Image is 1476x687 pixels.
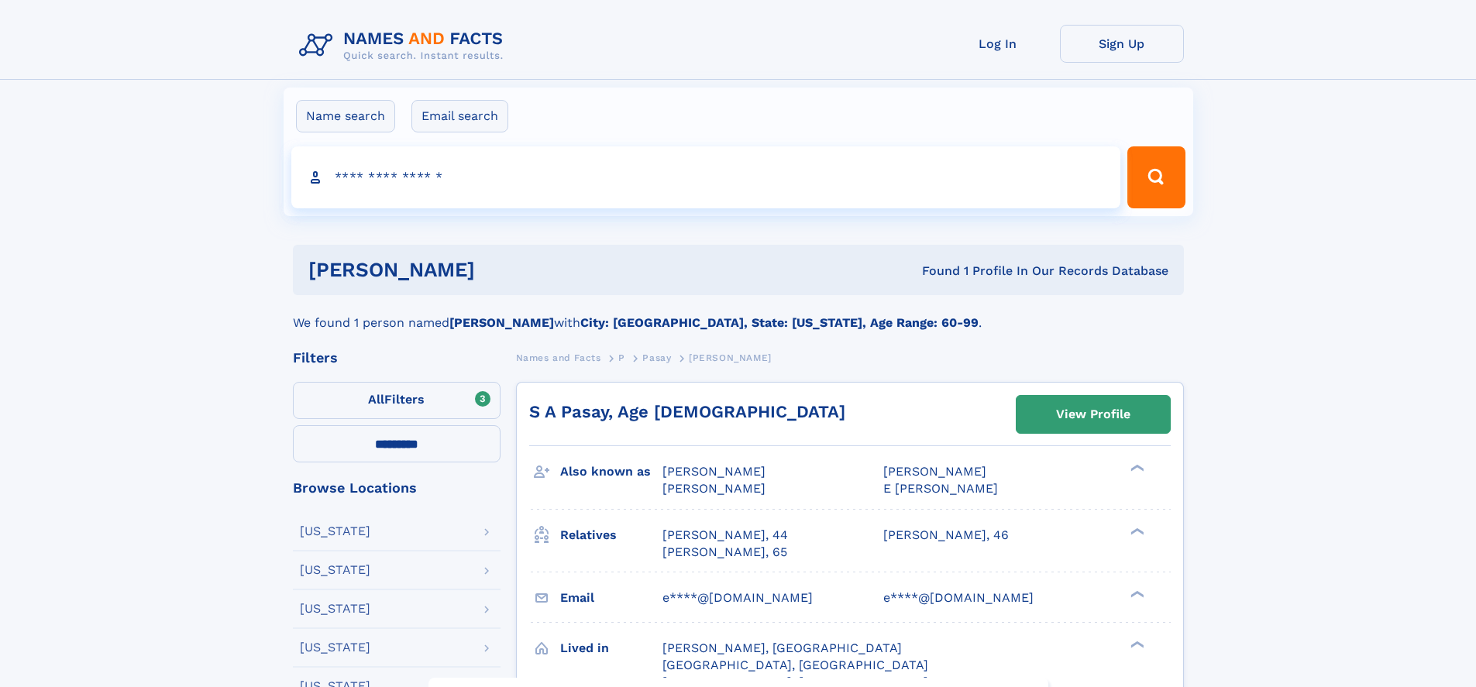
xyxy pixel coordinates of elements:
label: Filters [293,382,501,419]
button: Search Button [1127,146,1185,208]
div: ❯ [1127,526,1145,536]
a: S A Pasay, Age [DEMOGRAPHIC_DATA] [529,402,845,421]
div: [US_STATE] [300,641,370,654]
div: Found 1 Profile In Our Records Database [698,263,1168,280]
h3: Email [560,585,662,611]
div: We found 1 person named with . [293,295,1184,332]
span: [PERSON_NAME] [662,481,766,496]
span: Pasay [642,352,671,363]
a: Sign Up [1060,25,1184,63]
a: [PERSON_NAME], 46 [883,527,1009,544]
div: [US_STATE] [300,525,370,538]
div: [US_STATE] [300,603,370,615]
div: Filters [293,351,501,365]
span: [GEOGRAPHIC_DATA], [GEOGRAPHIC_DATA] [662,658,928,672]
h1: [PERSON_NAME] [308,260,699,280]
a: [PERSON_NAME], 44 [662,527,788,544]
div: ❯ [1127,589,1145,599]
span: All [368,392,384,407]
img: Logo Names and Facts [293,25,516,67]
span: [PERSON_NAME] [689,352,772,363]
span: E [PERSON_NAME] [883,481,998,496]
label: Name search [296,100,395,132]
input: search input [291,146,1121,208]
a: Names and Facts [516,348,601,367]
span: P [618,352,625,363]
b: [PERSON_NAME] [449,315,554,330]
a: Pasay [642,348,671,367]
a: View Profile [1017,396,1170,433]
h3: Lived in [560,635,662,661]
div: ❯ [1127,463,1145,473]
div: View Profile [1056,397,1130,432]
h3: Relatives [560,522,662,548]
div: Browse Locations [293,481,501,495]
a: Log In [936,25,1060,63]
span: [PERSON_NAME] [883,464,986,479]
a: [PERSON_NAME], 65 [662,544,787,561]
div: ❯ [1127,639,1145,649]
label: Email search [411,100,508,132]
b: City: [GEOGRAPHIC_DATA], State: [US_STATE], Age Range: 60-99 [580,315,979,330]
a: P [618,348,625,367]
span: [PERSON_NAME] [662,464,766,479]
div: [US_STATE] [300,564,370,576]
span: [PERSON_NAME], [GEOGRAPHIC_DATA] [662,641,902,655]
h3: Also known as [560,459,662,485]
